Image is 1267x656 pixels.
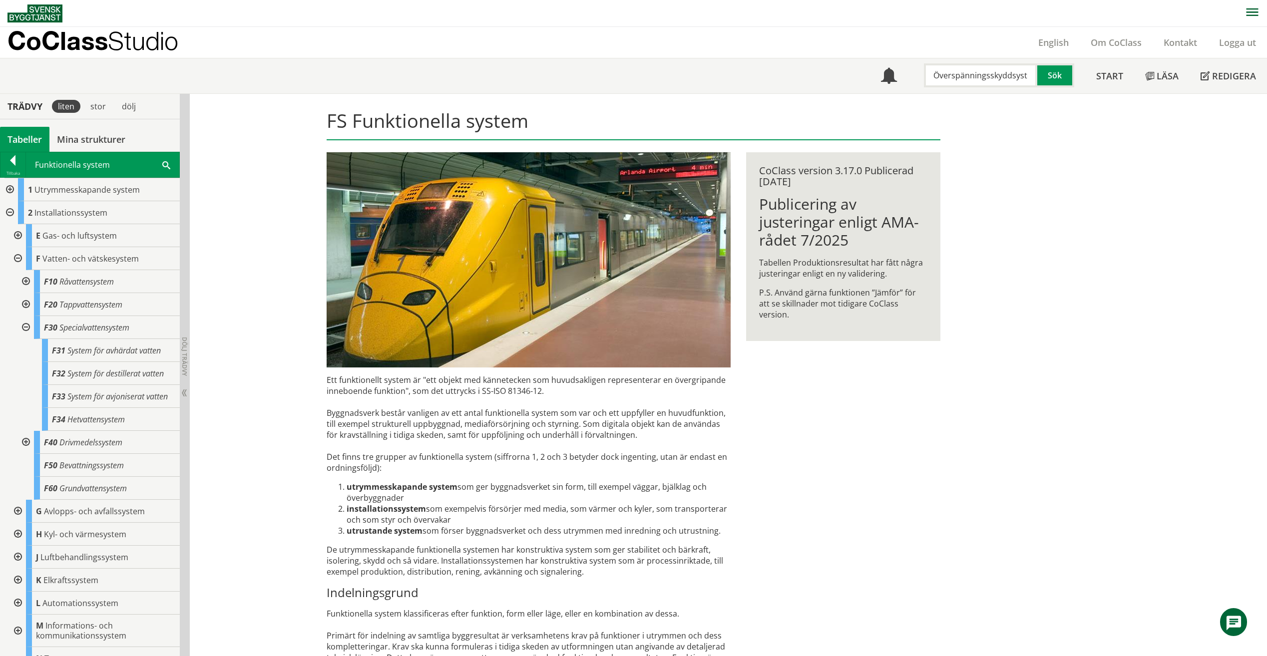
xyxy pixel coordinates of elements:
[36,230,40,241] span: E
[1096,70,1123,82] span: Start
[7,35,178,46] p: CoClass
[44,322,57,333] span: F30
[67,368,164,379] span: System för destillerat vatten
[347,525,422,536] strong: utrustande system
[84,100,112,113] div: stor
[42,230,117,241] span: Gas- och luftsystem
[28,184,32,195] span: 1
[36,620,43,631] span: M
[67,414,125,425] span: Hetvattensystem
[59,483,127,494] span: Grundvattensystem
[1085,58,1134,93] a: Start
[36,552,38,563] span: J
[44,506,145,517] span: Avlopps- och avfallssystem
[44,299,57,310] span: F20
[327,109,940,140] h1: FS Funktionella system
[7,27,200,58] a: CoClassStudio
[347,503,426,514] strong: installationssystem
[116,100,142,113] div: dölj
[43,575,98,586] span: Elkraftssystem
[59,322,129,333] span: Specialvattensystem
[34,207,107,218] span: Installationssystem
[59,299,122,310] span: Tappvattensystem
[36,575,41,586] span: K
[108,26,178,55] span: Studio
[36,598,40,609] span: L
[40,552,128,563] span: Luftbehandlingssystem
[759,257,927,279] p: Tabellen Produktionsresultat har fått några justeringar enligt en ny validering.
[1153,36,1208,48] a: Kontakt
[52,414,65,425] span: F34
[67,345,161,356] span: System för avhärdat vatten
[759,287,927,320] p: P.S. Använd gärna funktionen ”Jämför” för att se skillnader mot tidigare CoClass version.
[44,437,57,448] span: F40
[2,101,48,112] div: Trädvy
[44,529,126,540] span: Kyl- och värmesystem
[52,100,80,113] div: liten
[59,276,114,287] span: Råvattensystem
[52,391,65,402] span: F33
[7,4,62,22] img: Svensk Byggtjänst
[347,481,457,492] strong: utrymmesskapande system
[327,585,731,600] h3: Indelningsgrund
[44,460,57,471] span: F50
[759,165,927,187] div: CoClass version 3.17.0 Publicerad [DATE]
[347,525,731,536] li: som förser byggnadsverket och dess utrymmen med inredning och utrustning.
[1157,70,1179,82] span: Läsa
[347,503,731,525] li: som exempelvis försörjer med media, som värmer och kyler, som trans­porterar och som styr och öve...
[1212,70,1256,82] span: Redigera
[36,506,42,517] span: G
[327,152,731,367] img: arlanda-express-2.jpg
[42,598,118,609] span: Automationssystem
[759,195,927,249] h1: Publicering av justeringar enligt AMA-rådet 7/2025
[881,69,897,85] span: Notifikationer
[1037,63,1074,87] button: Sök
[26,152,179,177] div: Funktionella system
[36,529,42,540] span: H
[347,481,731,503] li: som ger byggnadsverket sin form, till exempel väggar, bjälklag och överbyggnader
[52,368,65,379] span: F32
[36,620,126,641] span: Informations- och kommunikationssystem
[1190,58,1267,93] a: Redigera
[36,253,40,264] span: F
[49,127,133,152] a: Mina strukturer
[42,253,139,264] span: Vatten- och vätskesystem
[28,207,32,218] span: 2
[0,169,25,177] div: Tillbaka
[1080,36,1153,48] a: Om CoClass
[59,460,124,471] span: Bevattningssystem
[162,159,170,170] span: Sök i tabellen
[52,345,65,356] span: F31
[34,184,140,195] span: Utrymmesskapande system
[44,276,57,287] span: F10
[59,437,122,448] span: Drivmedelssystem
[67,391,168,402] span: System för avjoniserat vatten
[1027,36,1080,48] a: English
[924,63,1037,87] input: Sök
[180,337,189,376] span: Dölj trädvy
[44,483,57,494] span: F60
[1208,36,1267,48] a: Logga ut
[1134,58,1190,93] a: Läsa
